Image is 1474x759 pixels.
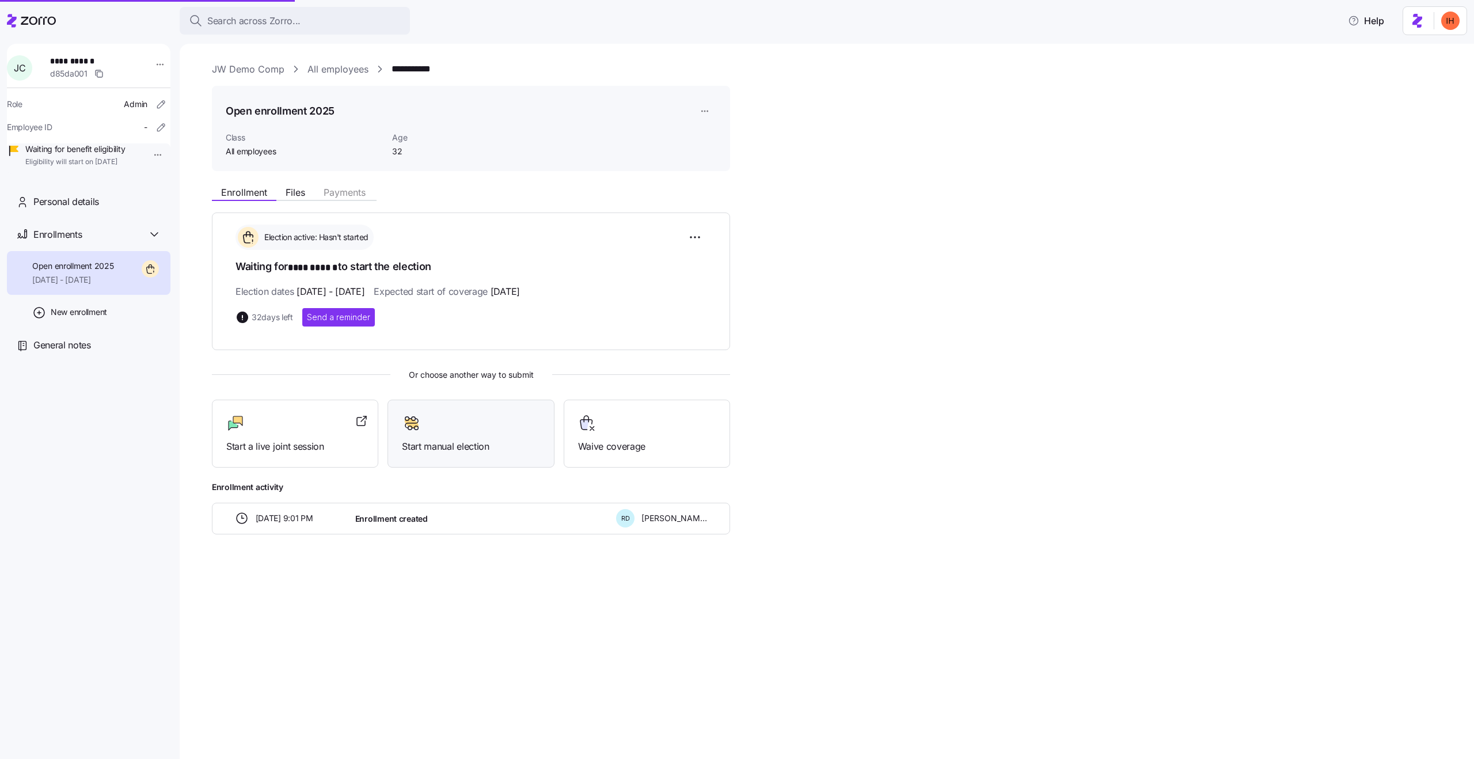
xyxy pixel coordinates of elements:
[226,439,364,454] span: Start a live joint session
[221,188,267,197] span: Enrollment
[14,63,25,73] span: J C
[32,274,113,286] span: [DATE] - [DATE]
[50,68,88,79] span: d85da001
[641,513,707,524] span: [PERSON_NAME]
[307,62,368,77] a: All employees
[621,515,630,522] span: R D
[180,7,410,35] button: Search across Zorro...
[307,312,370,323] span: Send a reminder
[392,146,508,157] span: 32
[25,143,125,155] span: Waiting for benefit eligibility
[226,104,335,118] h1: Open enrollment 2025
[124,98,147,110] span: Admin
[1441,12,1460,30] img: f3711480c2c985a33e19d88a07d4c111
[302,308,375,327] button: Send a reminder
[144,122,147,133] span: -
[33,227,82,242] span: Enrollments
[226,146,383,157] span: All employees
[355,513,428,525] span: Enrollment created
[33,338,91,352] span: General notes
[1339,9,1393,32] button: Help
[261,232,368,243] span: Election active: Hasn't started
[212,481,730,493] span: Enrollment activity
[212,62,284,77] a: JW Demo Comp
[226,132,383,143] span: Class
[33,195,99,209] span: Personal details
[235,284,364,299] span: Election dates
[491,284,520,299] span: [DATE]
[286,188,305,197] span: Files
[32,260,113,272] span: Open enrollment 2025
[212,369,730,381] span: Or choose another way to submit
[1348,14,1384,28] span: Help
[374,284,519,299] span: Expected start of coverage
[578,439,716,454] span: Waive coverage
[235,259,706,275] h1: Waiting for to start the election
[392,132,508,143] span: Age
[207,14,301,28] span: Search across Zorro...
[324,188,366,197] span: Payments
[25,157,125,167] span: Eligibility will start on [DATE]
[7,98,22,110] span: Role
[297,284,364,299] span: [DATE] - [DATE]
[51,306,107,318] span: New enrollment
[402,439,540,454] span: Start manual election
[256,513,313,524] span: [DATE] 9:01 PM
[252,312,293,323] span: 32 days left
[7,122,52,133] span: Employee ID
